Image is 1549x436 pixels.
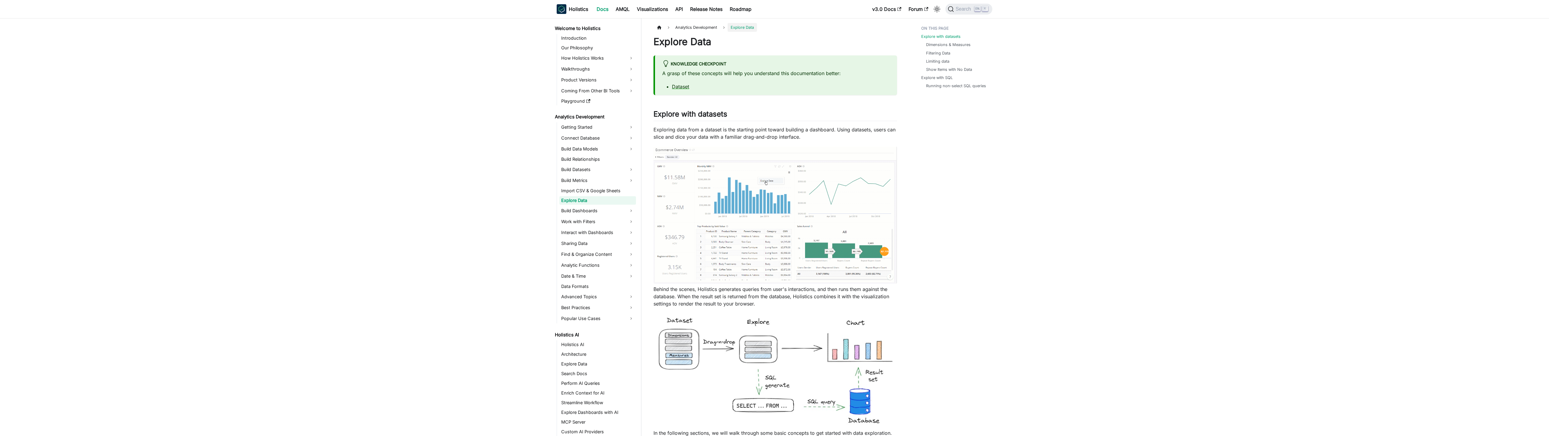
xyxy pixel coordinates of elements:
b: Holistics [569,5,588,13]
a: Roadmap [726,4,755,14]
a: Connect Database [559,133,636,143]
a: Introduction [559,34,636,42]
a: Architecture [559,350,636,358]
a: v3.0 Docs [869,4,905,14]
a: AMQL [612,4,633,14]
a: MCP Server [559,418,636,426]
a: Advanced Topics [559,292,636,302]
a: Dimensions & Measures [926,42,971,48]
a: Analytic Functions [559,260,636,270]
a: Playground [559,97,636,105]
button: Switch between dark and light mode (currently light mode) [932,4,942,14]
a: Enrich Context for AI [559,389,636,397]
a: HolisticsHolistics [557,4,588,14]
span: Explore Data [728,23,757,32]
a: Getting Started [559,122,636,132]
kbd: K [982,6,988,12]
a: Explore Dashboards with AI [559,408,636,417]
a: Sharing Data [559,239,636,248]
a: Perform AI Queries [559,379,636,388]
nav: Docs sidebar [551,18,641,436]
a: Running non-select SQL queries [926,83,986,89]
a: Import CSV & Google Sheets [559,187,636,195]
a: Analytics Development [553,113,636,121]
a: Interact with Dashboards [559,228,636,237]
a: Search Docs [559,369,636,378]
a: Release Notes [686,4,726,14]
a: Limiting data [926,58,949,64]
a: Explore with SQL [921,75,953,81]
span: Search [954,6,975,12]
h1: Explore Data [653,36,897,48]
a: Build Relationships [559,155,636,163]
a: Popular Use Cases [559,314,636,323]
a: Visualizations [633,4,672,14]
a: Streamline Workflow [559,398,636,407]
a: Home page [653,23,665,32]
a: Explore with datasets [921,34,961,39]
p: Behind the scenes, Holistics generates queries from user's interactions, and then runs them again... [653,286,897,307]
p: Exploring data from a dataset is the starting point toward building a dashboard. Using datasets, ... [653,126,897,140]
a: Best Practices [559,303,636,312]
a: Forum [905,4,932,14]
a: Dataset [672,84,689,90]
a: Data Formats [559,282,636,291]
a: Custom AI Providers [559,428,636,436]
a: Build Metrics [559,176,636,185]
a: Holistics AI [553,331,636,339]
img: Holistics [557,4,566,14]
div: Knowledge Checkpoint [662,60,890,68]
a: Find & Organize Content [559,249,636,259]
button: Search (Ctrl+K) [945,4,992,15]
a: Filtering Data [926,50,950,56]
span: Analytics Development [672,23,720,32]
h2: Explore with datasets [653,110,897,121]
a: Product Versions [559,75,636,85]
a: Explore Data [559,360,636,368]
a: Build Data Models [559,144,636,154]
a: Welcome to Holistics [553,24,636,33]
a: Date & Time [559,271,636,281]
a: Walkthroughs [559,64,636,74]
a: Show Items with No Data [926,67,972,72]
a: Build Dashboards [559,206,636,216]
a: Docs [593,4,612,14]
a: How Holistics Works [559,53,636,63]
a: API [672,4,686,14]
p: A grasp of these concepts will help you understand this documentation better: [662,70,890,77]
a: Explore Data [559,196,636,205]
a: Build Datasets [559,165,636,174]
a: Holistics AI [559,340,636,349]
a: Work with Filters [559,217,636,226]
a: Our Philosophy [559,44,636,52]
a: Coming From Other BI Tools [559,86,636,96]
nav: Breadcrumbs [653,23,897,32]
